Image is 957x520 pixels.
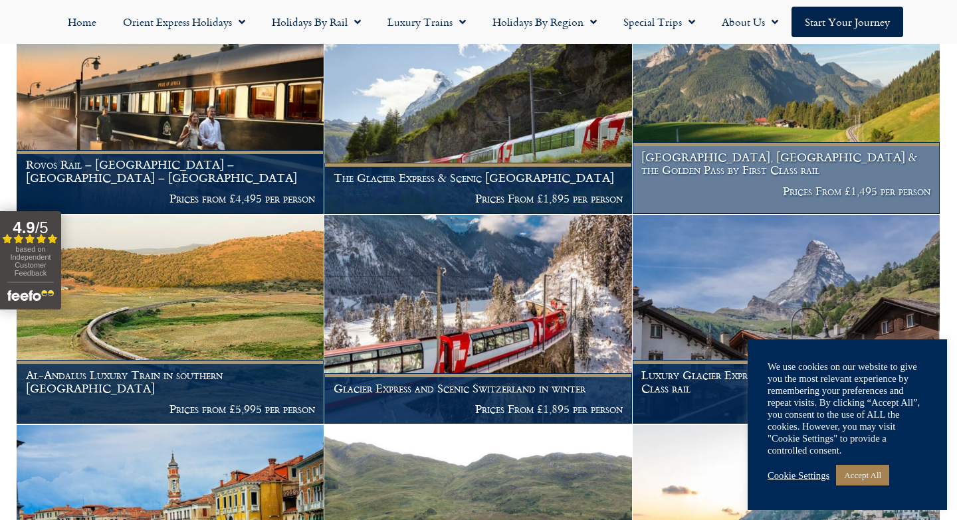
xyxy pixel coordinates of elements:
p: Prices from £5,995 per person [26,402,315,416]
h1: Glacier Express and Scenic Switzerland in winter [334,382,623,395]
a: Orient Express Holidays [110,7,259,37]
a: Home [54,7,110,37]
h1: Luxury Glacier Express and Scenic Switzerland by First Class rail [641,369,930,394]
a: Luxury Trains [374,7,479,37]
h1: Al-Andalus Luxury Train in southern [GEOGRAPHIC_DATA] [26,369,315,394]
a: The Glacier Express & Scenic [GEOGRAPHIC_DATA] Prices From £1,895 per person [324,5,632,215]
p: Prices from £4,495 per person [26,192,315,205]
p: Prices From £2,495 per person [641,402,930,416]
a: Holidays by Rail [259,7,374,37]
a: Al-Andalus Luxury Train in southern [GEOGRAPHIC_DATA] Prices from £5,995 per person [17,215,324,425]
nav: Menu [7,7,950,37]
a: Glacier Express and Scenic Switzerland in winter Prices From £1,895 per person [324,215,632,425]
a: [GEOGRAPHIC_DATA], [GEOGRAPHIC_DATA] & the Golden Pass by First Class rail Prices From £1,495 per... [633,5,940,215]
a: Special Trips [610,7,708,37]
p: Prices From £1,495 per person [641,185,930,198]
h1: [GEOGRAPHIC_DATA], [GEOGRAPHIC_DATA] & the Golden Pass by First Class rail [641,151,930,177]
h1: Rovos Rail – [GEOGRAPHIC_DATA] – [GEOGRAPHIC_DATA] – [GEOGRAPHIC_DATA] [26,158,315,184]
a: Start your Journey [792,7,903,37]
a: Holidays by Region [479,7,610,37]
h1: The Glacier Express & Scenic [GEOGRAPHIC_DATA] [334,171,623,185]
a: Accept All [836,465,889,485]
a: Rovos Rail – [GEOGRAPHIC_DATA] – [GEOGRAPHIC_DATA] – [GEOGRAPHIC_DATA] Prices from £4,495 per person [17,5,324,215]
div: We use cookies on our website to give you the most relevant experience by remembering your prefer... [768,361,927,456]
p: Prices From £1,895 per person [334,402,623,416]
p: Prices From £1,895 per person [334,192,623,205]
a: Luxury Glacier Express and Scenic Switzerland by First Class rail Prices From £2,495 per person [633,215,940,425]
img: Pride Of Africa Train Holiday [17,5,324,214]
a: Cookie Settings [768,470,829,481]
a: About Us [708,7,792,37]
